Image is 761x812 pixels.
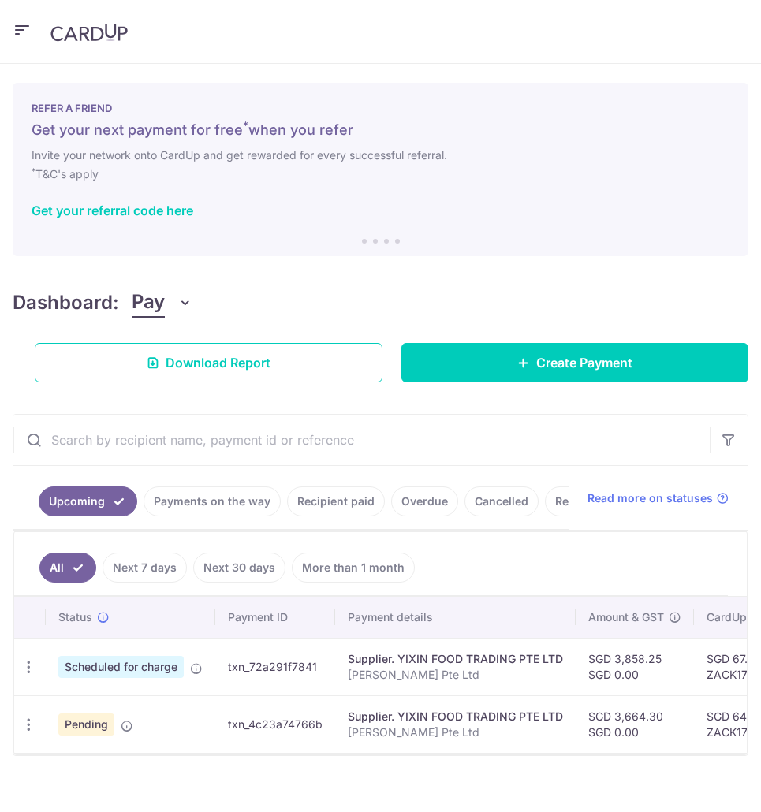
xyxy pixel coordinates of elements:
a: Recipient paid [287,486,385,516]
a: Next 30 days [193,553,285,583]
a: Read more on statuses [588,490,729,506]
input: Search by recipient name, payment id or reference [13,415,710,465]
div: Supplier. YIXIN FOOD TRADING PTE LTD [348,651,563,667]
a: Create Payment [401,343,749,382]
h6: Invite your network onto CardUp and get rewarded for every successful referral. T&C's apply [32,146,729,184]
span: Download Report [166,353,270,372]
a: Download Report [35,343,382,382]
span: Amount & GST [588,609,664,625]
a: Next 7 days [103,553,187,583]
a: Upcoming [39,486,137,516]
iframe: Opens a widget where you can find more information [660,765,745,804]
span: Status [58,609,92,625]
span: Pay [132,288,165,318]
h5: Get your next payment for free when you refer [32,121,729,140]
td: txn_4c23a74766b [215,695,335,753]
a: All [39,553,96,583]
a: Overdue [391,486,458,516]
img: CardUp [50,23,128,42]
a: Cancelled [464,486,539,516]
span: Pending [58,713,114,736]
p: [PERSON_NAME] Pte Ltd [348,724,563,740]
a: More than 1 month [292,553,415,583]
span: Scheduled for charge [58,656,184,678]
th: Payment details [335,597,576,638]
a: Refunds [545,486,610,516]
span: Create Payment [536,353,632,372]
span: Read more on statuses [588,490,713,506]
td: txn_72a291f7841 [215,638,335,695]
th: Payment ID [215,597,335,638]
td: SGD 3,858.25 SGD 0.00 [576,638,694,695]
a: Get your referral code here [32,203,193,218]
p: REFER A FRIEND [32,102,729,114]
td: SGD 3,664.30 SGD 0.00 [576,695,694,753]
h4: Dashboard: [13,289,119,317]
p: [PERSON_NAME] Pte Ltd [348,667,563,683]
button: Pay [132,288,192,318]
div: Supplier. YIXIN FOOD TRADING PTE LTD [348,709,563,724]
a: Payments on the way [144,486,281,516]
